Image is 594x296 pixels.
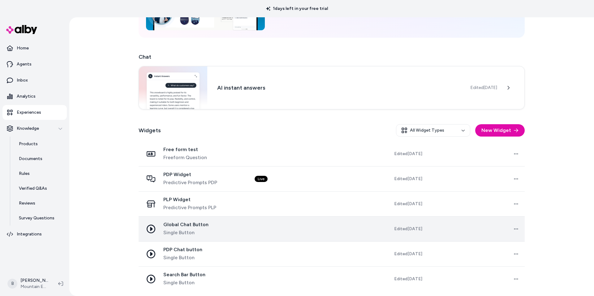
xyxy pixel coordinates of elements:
[163,146,207,153] span: Free form test
[139,66,525,109] a: Chat widgetAI instant answersEdited[DATE]
[13,211,67,226] a: Survey Questions
[17,61,32,67] p: Agents
[13,181,67,196] a: Verified Q&As
[13,196,67,211] a: Reviews
[163,171,217,178] span: PDP Widget
[2,105,67,120] a: Experiences
[20,277,48,284] p: [PERSON_NAME]
[475,124,525,137] button: New Widget
[13,151,67,166] a: Documents
[139,126,161,135] h2: Widgets
[163,272,205,278] span: Search Bar Button
[163,197,216,203] span: PLP Widget
[471,85,497,91] span: Edited [DATE]
[2,227,67,242] a: Integrations
[2,73,67,88] a: Inbox
[394,251,422,257] span: Edited [DATE]
[163,247,202,253] span: PDP Chat button
[19,156,42,162] p: Documents
[163,229,209,236] span: Single Button
[17,125,39,132] p: Knowledge
[139,53,525,61] h2: Chat
[217,83,461,92] h3: AI instant answers
[17,109,41,116] p: Experiences
[2,121,67,136] button: Knowledge
[17,45,29,51] p: Home
[163,154,207,161] span: Freeform Question
[163,204,216,211] span: Predictive Prompts PLP
[255,176,268,182] div: Live
[13,166,67,181] a: Rules
[7,279,17,289] span: B
[163,179,217,186] span: Predictive Prompts PDP
[13,137,67,151] a: Products
[394,201,422,207] span: Edited [DATE]
[19,141,38,147] p: Products
[2,41,67,56] a: Home
[163,254,202,261] span: Single Button
[2,89,67,104] a: Analytics
[17,77,28,83] p: Inbox
[2,57,67,72] a: Agents
[20,284,48,290] span: Mountain Equipment Company
[262,6,332,12] p: 1 days left in your free trial
[17,93,36,99] p: Analytics
[394,226,422,232] span: Edited [DATE]
[6,25,37,34] img: alby Logo
[163,279,205,286] span: Single Button
[17,231,42,237] p: Integrations
[19,200,35,206] p: Reviews
[396,124,470,137] button: All Widget Types
[4,274,53,294] button: B[PERSON_NAME]Mountain Equipment Company
[19,171,30,177] p: Rules
[394,276,422,282] span: Edited [DATE]
[139,66,207,109] img: Chat widget
[394,176,422,182] span: Edited [DATE]
[163,222,209,228] span: Global Chat Button
[394,151,422,157] span: Edited [DATE]
[19,215,54,221] p: Survey Questions
[19,185,47,192] p: Verified Q&As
